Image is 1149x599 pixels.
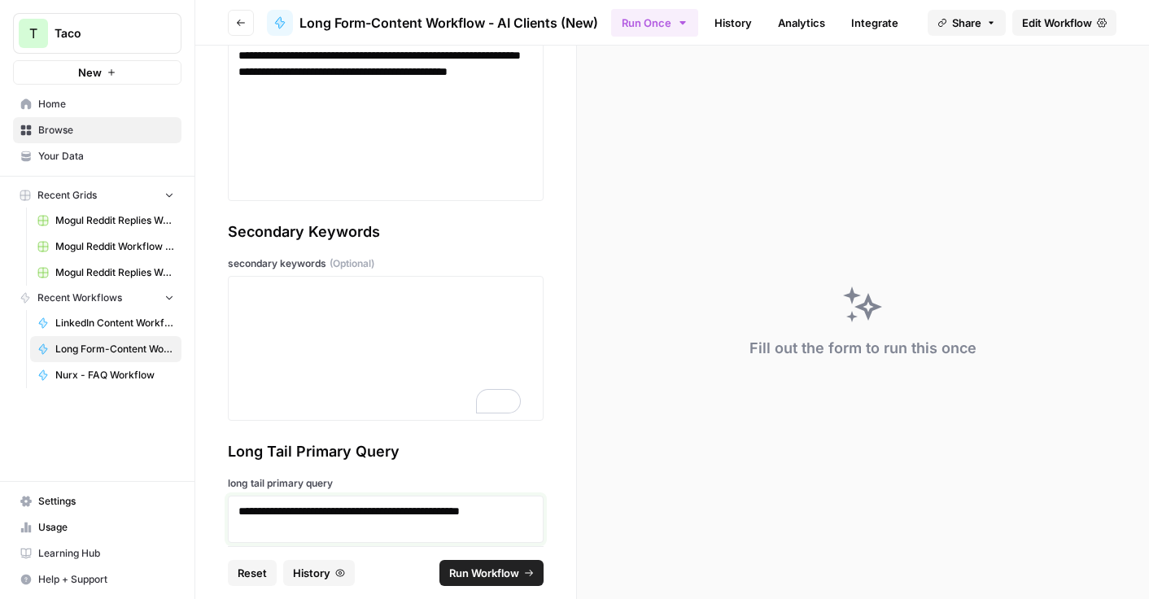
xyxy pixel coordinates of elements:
a: Home [13,91,181,117]
button: Share [928,10,1006,36]
label: secondary keywords [228,256,544,271]
span: Mogul Reddit Replies Workflow Grid [55,213,174,228]
a: Mogul Reddit Replies Workflow Grid (1) [30,260,181,286]
span: Help + Support [38,572,174,587]
span: Nurx - FAQ Workflow [55,368,174,383]
a: Integrate [841,10,908,36]
label: long tail primary query [228,476,544,491]
div: Long Tail Primary Query [228,440,544,463]
button: History [283,560,355,586]
button: Recent Workflows [13,286,181,310]
span: Recent Workflows [37,291,122,305]
a: Mogul Reddit Replies Workflow Grid [30,208,181,234]
a: Browse [13,117,181,143]
span: Taco [55,25,153,42]
a: Edit Workflow [1012,10,1116,36]
span: Reset [238,565,267,581]
a: Long Form-Content Workflow - AI Clients (New) [267,10,598,36]
span: Long Form-Content Workflow - AI Clients (New) [299,13,598,33]
a: Nurx - FAQ Workflow [30,362,181,388]
a: Long Form-Content Workflow - AI Clients (New) [30,336,181,362]
span: Your Data [38,149,174,164]
button: Recent Grids [13,183,181,208]
button: Workspace: Taco [13,13,181,54]
a: Learning Hub [13,540,181,566]
span: Browse [38,123,174,138]
a: Analytics [768,10,835,36]
span: Long Form-Content Workflow - AI Clients (New) [55,342,174,356]
span: Home [38,97,174,111]
div: Secondary Keywords [228,221,544,243]
span: Mogul Reddit Replies Workflow Grid (1) [55,265,174,280]
span: T [29,24,37,43]
span: Usage [38,520,174,535]
span: Share [952,15,981,31]
span: Learning Hub [38,546,174,561]
span: LinkedIn Content Workflow [55,316,174,330]
div: To enrich screen reader interactions, please activate Accessibility in Grammarly extension settings [238,283,533,413]
a: Your Data [13,143,181,169]
span: Edit Workflow [1022,15,1092,31]
span: Recent Grids [37,188,97,203]
a: Usage [13,514,181,540]
span: History [293,565,330,581]
span: (Optional) [330,256,374,271]
button: Run Workflow [439,560,544,586]
button: Reset [228,560,277,586]
a: History [705,10,762,36]
span: Settings [38,494,174,509]
a: Settings [13,488,181,514]
a: LinkedIn Content Workflow [30,310,181,336]
span: New [78,64,102,81]
a: Mogul Reddit Workflow Grid (1) [30,234,181,260]
span: Mogul Reddit Workflow Grid (1) [55,239,174,254]
button: Help + Support [13,566,181,592]
span: Run Workflow [449,565,519,581]
button: Run Once [611,9,698,37]
button: New [13,60,181,85]
div: Fill out the form to run this once [749,337,976,360]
